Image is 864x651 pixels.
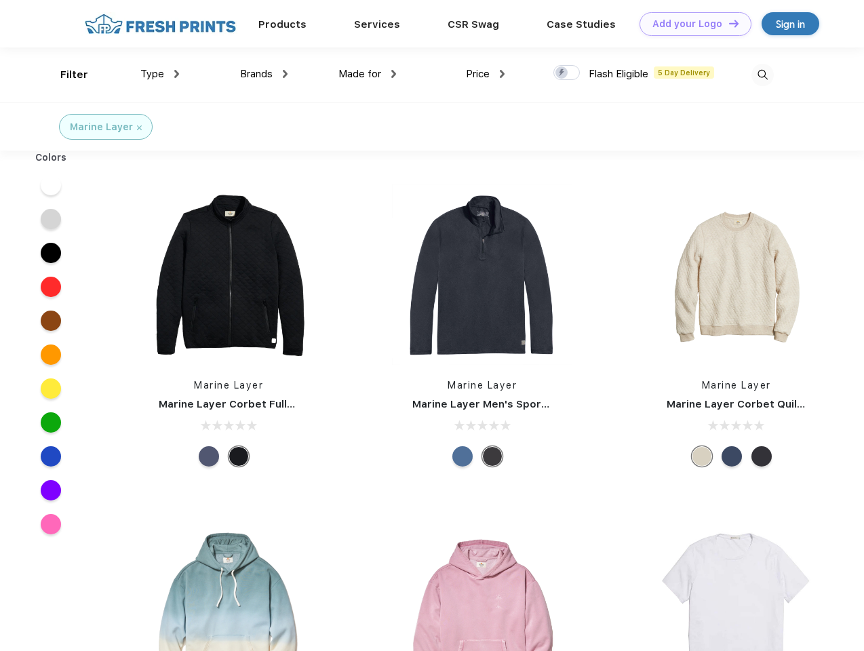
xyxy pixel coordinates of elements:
div: Charcoal [482,446,503,467]
div: Navy [199,446,219,467]
img: dropdown.png [174,70,179,78]
img: func=resize&h=266 [138,184,319,365]
div: Filter [60,67,88,83]
div: Sign in [776,16,805,32]
div: Black [229,446,249,467]
div: Colors [25,151,77,165]
div: Add your Logo [652,18,722,30]
a: Products [258,18,307,31]
span: Made for [338,68,381,80]
div: Charcoal [751,446,772,467]
img: fo%20logo%202.webp [81,12,240,36]
img: desktop_search.svg [751,64,774,86]
img: dropdown.png [283,70,288,78]
div: Navy Heather [722,446,742,467]
a: Services [354,18,400,31]
img: DT [729,20,739,27]
a: Sign in [762,12,819,35]
a: Marine Layer Corbet Full-Zip Jacket [159,398,347,410]
div: Oat Heather [692,446,712,467]
img: dropdown.png [391,70,396,78]
span: Price [466,68,490,80]
div: Deep Denim [452,446,473,467]
span: Brands [240,68,273,80]
a: Marine Layer [448,380,517,391]
a: Marine Layer [702,380,771,391]
a: Marine Layer [194,380,263,391]
span: 5 Day Delivery [654,66,714,79]
img: func=resize&h=266 [392,184,572,365]
a: CSR Swag [448,18,499,31]
span: Flash Eligible [589,68,648,80]
a: Marine Layer Men's Sport Quarter Zip [412,398,609,410]
img: dropdown.png [500,70,505,78]
img: filter_cancel.svg [137,125,142,130]
img: func=resize&h=266 [646,184,827,365]
span: Type [140,68,164,80]
div: Marine Layer [70,120,133,134]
